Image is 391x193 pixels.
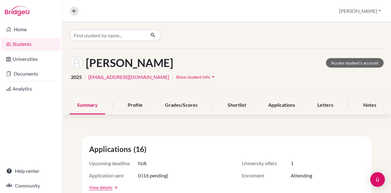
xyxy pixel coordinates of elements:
[138,160,147,167] span: N/A
[1,165,61,177] a: Help center
[89,172,138,179] span: Application sent
[356,96,384,114] div: Notes
[172,73,173,81] span: |
[70,29,145,41] input: Find student by name...
[70,56,83,70] img: Ágnes Zdeborsky-Vadász's avatar
[133,144,149,155] span: (16)
[370,172,385,187] div: Open Intercom Messenger
[291,172,312,179] span: Attending
[138,172,168,179] span: 0 (16 pending)
[86,56,173,69] h1: [PERSON_NAME]
[176,72,217,82] button: Show student infoarrow_drop_down
[120,96,150,114] div: Profile
[210,74,216,80] i: arrow_drop_down
[158,96,205,114] div: Grades/Scores
[310,96,341,114] div: Letters
[89,184,112,191] a: View details
[336,5,384,17] button: [PERSON_NAME]
[261,96,302,114] div: Applications
[89,160,138,167] span: Upcoming deadline
[242,160,291,167] span: University offers
[291,160,294,167] span: 1
[242,172,291,179] span: Enrolment
[220,96,254,114] div: Shortlist
[1,53,61,65] a: Universities
[88,73,169,81] a: [EMAIL_ADDRESS][DOMAIN_NAME]
[1,68,61,80] a: Documents
[1,38,61,50] a: Students
[84,73,86,81] span: |
[89,144,133,155] span: Applications
[70,96,105,114] div: Summary
[1,180,61,192] a: Community
[71,73,82,81] span: 2025
[1,23,61,35] a: Home
[5,6,29,16] img: Bridge-U
[176,74,210,80] span: Show student info
[326,58,384,68] a: Access student's account
[112,185,118,190] a: arrow_forward
[1,83,61,95] a: Analytics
